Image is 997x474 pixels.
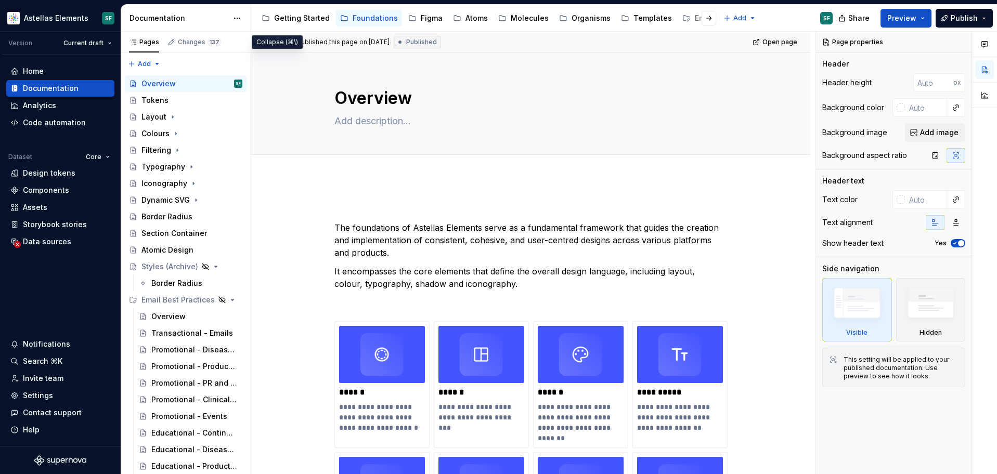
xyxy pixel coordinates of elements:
[6,97,114,114] a: Analytics
[438,326,524,383] img: a0de2220-4884-45d7-b591-7bd03284bc27.png
[23,373,63,384] div: Invite team
[833,9,876,28] button: Share
[125,92,247,109] a: Tokens
[81,150,114,164] button: Core
[905,98,947,117] input: Auto
[125,57,164,71] button: Add
[86,153,101,161] span: Core
[633,13,672,23] div: Templates
[339,326,425,383] img: b2ba3373-b023-46fc-81e9-e6cf6992bf3b.png
[844,355,959,380] div: This setting will be applied to your published documentation. Use preview to see how it looks.
[125,175,247,192] a: Iconography
[130,13,228,23] div: Documentation
[135,391,247,408] a: Promotional - Clinical Trials
[6,216,114,233] a: Storybook stories
[125,109,247,125] a: Layout
[7,12,20,24] img: b2369ad3-f38c-46c1-b2a2-f2452fdbdcd2.png
[151,461,237,471] div: Educational - Product Mechanism
[23,356,62,366] div: Search ⌘K
[135,325,247,341] a: Transactional - Emails
[141,261,198,272] div: Styles (Archive)
[125,292,247,308] div: Email Best Practices
[935,239,947,247] label: Yes
[822,278,892,341] div: Visible
[141,128,170,139] div: Colours
[6,63,114,80] a: Home
[141,295,215,305] div: Email Best Practices
[6,370,114,387] a: Invite team
[135,441,247,458] a: Educational - Disease Awareness
[23,339,70,349] div: Notifications
[125,258,247,275] a: Styles (Archive)
[151,428,237,438] div: Educational - Continuing Medical Education (CME)
[151,378,237,388] div: Promotional - PR and Campaign (Above brand)
[905,123,965,142] button: Add image
[6,165,114,181] a: Design tokens
[178,38,221,46] div: Changes
[822,127,887,138] div: Background image
[449,10,492,27] a: Atoms
[905,190,947,209] input: Auto
[125,142,247,159] a: Filtering
[63,39,103,47] span: Current draft
[637,326,723,383] img: 5d0b43c6-0dd7-4392-b28b-f37c98fba464.png
[141,112,166,122] div: Layout
[138,60,151,68] span: Add
[135,341,247,358] a: Promotional - Disease Awareness Template
[404,10,447,27] a: Figma
[896,278,966,341] div: Hidden
[822,59,849,69] div: Header
[8,153,32,161] div: Dataset
[555,10,615,27] a: Organisms
[823,14,830,22] div: SF
[236,78,241,89] div: SF
[465,13,488,23] div: Atoms
[297,38,390,46] div: published this page on [DATE]
[141,228,207,239] div: Section Container
[538,326,624,383] img: 5550deed-43a9-437b-8b0c-da97e59b4cc9.png
[59,36,116,50] button: Current draft
[125,192,247,208] a: Dynamic SVG
[151,311,186,322] div: Overview
[23,185,69,195] div: Components
[135,358,247,375] a: Promotional - Product (inc. below brand marketing, PR)
[920,328,942,337] div: Hidden
[421,13,443,23] div: Figma
[257,10,334,27] a: Getting Started
[511,13,549,23] div: Molecules
[6,422,114,438] button: Help
[881,9,931,28] button: Preview
[8,39,32,47] div: Version
[141,178,187,189] div: Iconography
[2,7,119,29] button: Astellas ElementsSF
[762,38,797,46] span: Open page
[34,455,86,466] svg: Supernova Logo
[125,159,247,175] a: Typography
[151,361,237,372] div: Promotional - Product (inc. below brand marketing, PR)
[406,38,437,46] span: Published
[953,78,961,87] p: px
[141,78,176,89] div: Overview
[6,80,114,97] a: Documentation
[105,14,112,22] div: SF
[135,308,247,325] a: Overview
[208,38,221,46] span: 137
[822,217,873,228] div: Text alignment
[6,404,114,421] button: Contact support
[135,375,247,391] a: Promotional - PR and Campaign (Above brand)
[936,9,993,28] button: Publish
[6,233,114,250] a: Data sources
[336,10,402,27] a: Foundations
[822,264,879,274] div: Side navigation
[494,10,553,27] a: Molecules
[848,13,870,23] span: Share
[6,114,114,131] a: Code automation
[274,13,330,23] div: Getting Started
[135,408,247,425] a: Promotional - Events
[23,168,75,178] div: Design tokens
[887,13,916,23] span: Preview
[353,13,398,23] div: Foundations
[23,236,71,247] div: Data sources
[822,77,872,88] div: Header height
